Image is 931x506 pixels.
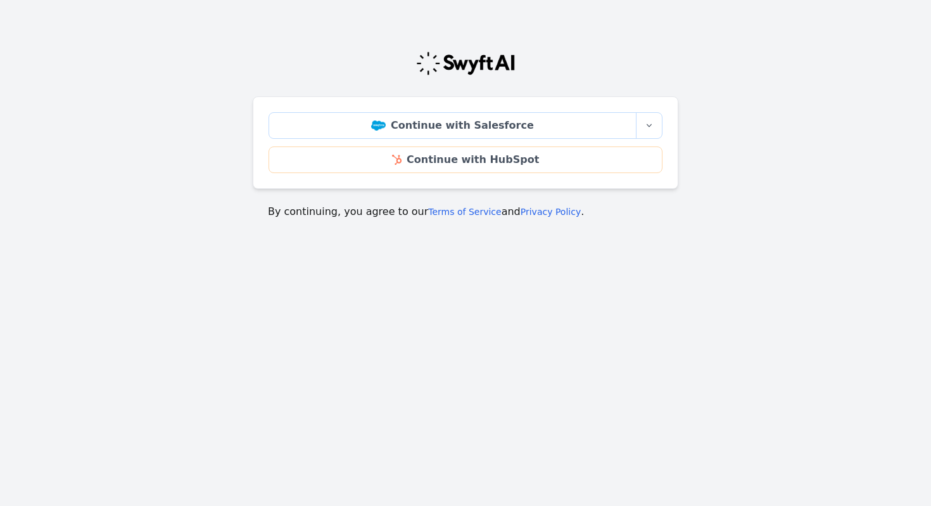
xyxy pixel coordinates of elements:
img: Salesforce [371,120,386,131]
a: Continue with HubSpot [269,146,662,173]
a: Terms of Service [428,207,501,217]
a: Privacy Policy [521,207,581,217]
a: Continue with Salesforce [269,112,636,139]
p: By continuing, you agree to our and . [268,204,663,219]
img: HubSpot [392,155,402,165]
img: Swyft Logo [415,51,516,76]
